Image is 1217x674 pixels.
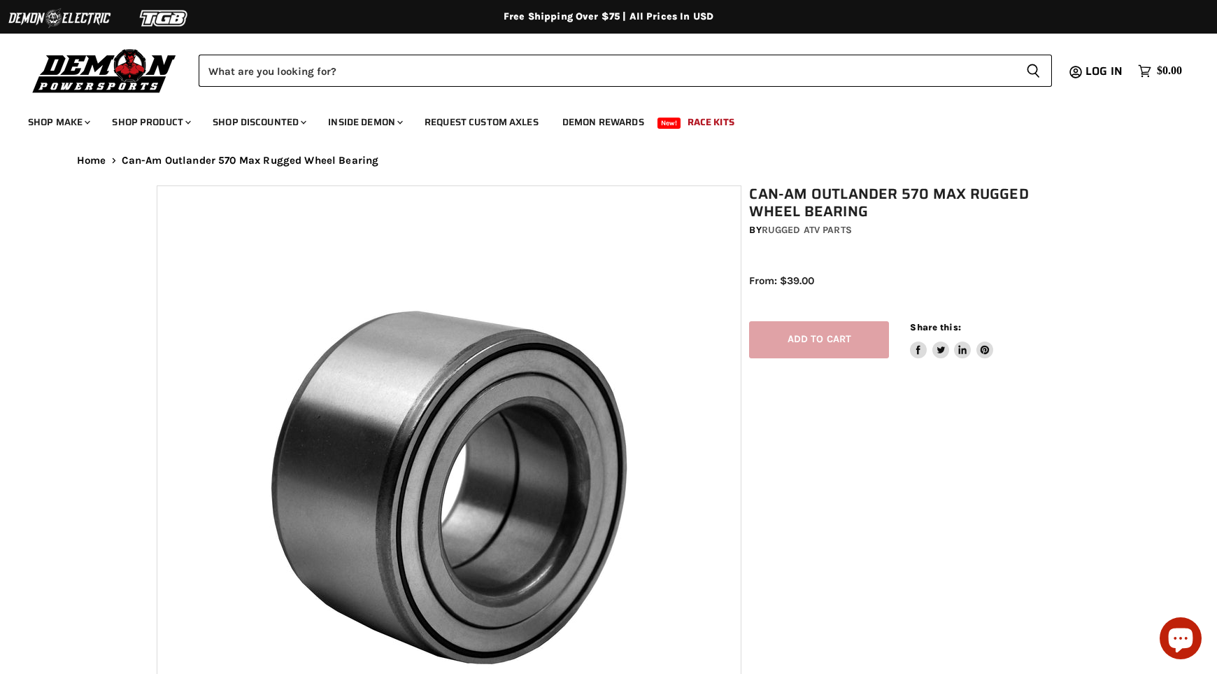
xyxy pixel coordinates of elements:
[749,274,814,287] span: From: $39.00
[910,322,960,332] span: Share this:
[28,45,181,95] img: Demon Powersports
[657,118,681,129] span: New!
[677,108,745,136] a: Race Kits
[49,155,1168,167] nav: Breadcrumbs
[1086,62,1123,80] span: Log in
[762,224,852,236] a: Rugged ATV Parts
[122,155,379,167] span: Can-Am Outlander 570 Max Rugged Wheel Bearing
[101,108,199,136] a: Shop Product
[1157,64,1182,78] span: $0.00
[552,108,655,136] a: Demon Rewards
[414,108,549,136] a: Request Custom Axles
[17,108,99,136] a: Shop Make
[199,55,1015,87] input: Search
[1015,55,1052,87] button: Search
[1079,65,1131,78] a: Log in
[1131,61,1189,81] a: $0.00
[910,321,993,358] aside: Share this:
[749,185,1068,220] h1: Can-Am Outlander 570 Max Rugged Wheel Bearing
[49,10,1168,23] div: Free Shipping Over $75 | All Prices In USD
[1155,617,1206,663] inbox-online-store-chat: Shopify online store chat
[7,5,112,31] img: Demon Electric Logo 2
[199,55,1052,87] form: Product
[112,5,217,31] img: TGB Logo 2
[318,108,411,136] a: Inside Demon
[77,155,106,167] a: Home
[202,108,315,136] a: Shop Discounted
[749,223,1068,238] div: by
[17,102,1179,136] ul: Main menu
